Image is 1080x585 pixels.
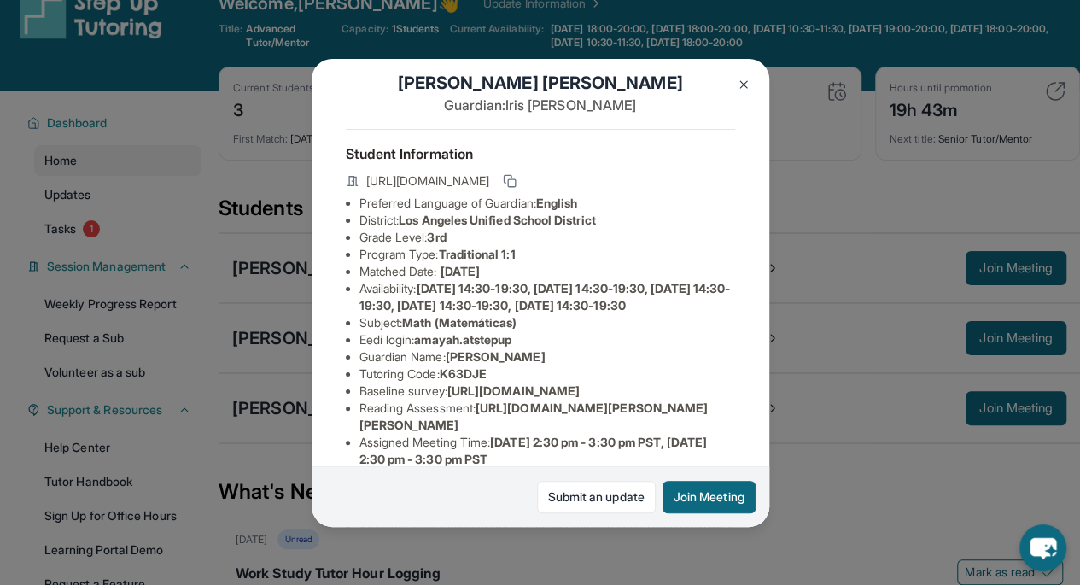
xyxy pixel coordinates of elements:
[346,95,735,115] p: Guardian: Iris [PERSON_NAME]
[359,246,735,263] li: Program Type:
[359,435,707,466] span: [DATE] 2:30 pm - 3:30 pm PST, [DATE] 2:30 pm - 3:30 pm PST
[359,229,735,246] li: Grade Level:
[499,171,520,191] button: Copy link
[427,230,446,244] span: 3rd
[359,400,735,434] li: Reading Assessment :
[536,196,578,210] span: English
[1019,524,1066,571] button: chat-button
[737,78,750,91] img: Close Icon
[359,366,735,383] li: Tutoring Code :
[359,348,735,366] li: Guardian Name :
[402,315,517,330] span: Math (Matemáticas)
[438,247,515,261] span: Traditional 1:1
[441,264,480,278] span: [DATE]
[399,213,595,227] span: Los Angeles Unified School District
[359,314,735,331] li: Subject :
[366,173,489,190] span: [URL][DOMAIN_NAME]
[663,481,756,513] button: Join Meeting
[359,281,731,313] span: [DATE] 14:30-19:30, [DATE] 14:30-19:30, [DATE] 14:30-19:30, [DATE] 14:30-19:30, [DATE] 14:30-19:30
[537,481,656,513] a: Submit an update
[359,434,735,468] li: Assigned Meeting Time :
[440,366,487,381] span: K63DJE
[359,195,735,212] li: Preferred Language of Guardian:
[446,349,546,364] span: [PERSON_NAME]
[447,383,580,398] span: [URL][DOMAIN_NAME]
[359,280,735,314] li: Availability:
[359,331,735,348] li: Eedi login :
[359,401,709,432] span: [URL][DOMAIN_NAME][PERSON_NAME][PERSON_NAME]
[414,332,511,347] span: amayah.atstepup
[359,383,735,400] li: Baseline survey :
[346,143,735,164] h4: Student Information
[359,212,735,229] li: District:
[359,263,735,280] li: Matched Date:
[346,71,735,95] h1: [PERSON_NAME] [PERSON_NAME]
